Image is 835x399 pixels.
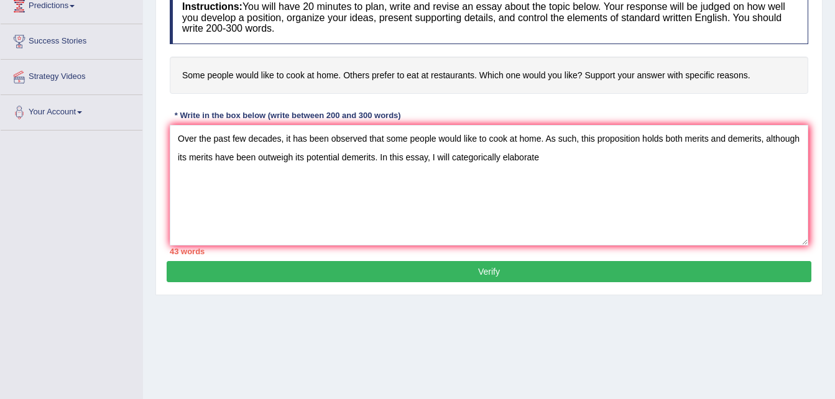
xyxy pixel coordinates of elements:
button: Verify [167,261,811,282]
a: Strategy Videos [1,60,142,91]
a: Your Account [1,95,142,126]
div: * Write in the box below (write between 200 and 300 words) [170,109,405,121]
a: Success Stories [1,24,142,55]
b: Instructions: [182,1,242,12]
div: 43 words [170,245,808,257]
h4: Some people would like to cook at home. Others prefer to eat at restaurants. Which one would you ... [170,57,808,94]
